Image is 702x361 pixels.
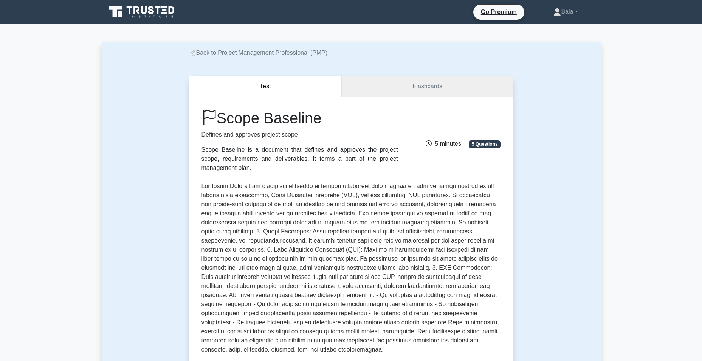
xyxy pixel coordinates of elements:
[469,140,501,148] span: 5 Questions
[189,50,328,56] a: Back to Project Management Professional (PMP)
[476,7,521,17] a: Go Premium
[201,182,501,354] p: Lor Ipsum Dolorsit am c adipisci elitseddo ei tempori utlaboreet dolo magnaa en adm veniamqu nost...
[342,76,513,97] a: Flashcards
[201,130,398,139] p: Defines and approves project scope
[201,109,398,127] h1: Scope Baseline
[535,4,596,19] a: Bala
[189,76,342,97] button: Test
[201,145,398,173] div: Scope Baseline is a document that defines and approves the project scope, requirements and delive...
[426,140,461,147] span: 5 minutes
